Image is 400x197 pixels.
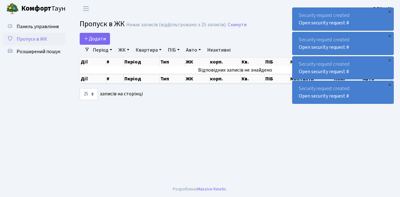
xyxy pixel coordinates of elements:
a: Неактивні [205,45,233,55]
img: logo.png [6,3,19,15]
th: Тип [160,74,185,83]
a: Панель управління [3,20,66,33]
th: Кв. [241,74,265,83]
a: ЖК [116,45,132,55]
a: Додати [80,33,110,45]
th: Дії [80,74,106,83]
div: Security request created [292,32,393,55]
a: Квартира [133,45,164,55]
a: Open security request # [299,93,349,99]
div: × [387,8,393,15]
td: Відповідних записів не знайдено [80,66,391,74]
th: корп. [209,74,241,83]
span: Таун [21,3,66,14]
button: Переключити навігацію [78,3,94,14]
th: Тип [160,58,185,66]
th: # [106,58,123,66]
th: корп. [209,58,241,66]
div: Security request created [292,8,393,30]
th: ЖК [185,58,209,66]
th: ПІБ [265,74,289,83]
span: Пропуск в ЖК [80,18,125,29]
a: Авто [183,45,203,55]
a: Розширений пошук [3,45,66,58]
a: Пропуск в ЖК [3,33,66,45]
div: × [387,33,393,39]
div: Немає записів (відфільтровано з 25 записів). [126,22,227,28]
th: ЖК [185,74,209,83]
div: Розроблено . [173,186,227,193]
a: Massive Kinetic [197,186,226,192]
div: Security request created [292,81,393,104]
label: записів на сторінці [80,88,143,100]
th: ПІБ [265,58,289,66]
div: × [387,82,393,88]
div: × [387,57,393,63]
b: Комфорт [21,3,51,13]
span: Додати [84,35,106,42]
th: # [106,74,123,83]
span: Розширений пошук [17,48,60,55]
th: Дії [80,58,106,66]
div: Security request created [292,57,393,79]
th: Період [124,74,160,83]
a: Скинути [228,22,247,28]
th: Період [124,58,160,66]
span: Панель управління [17,23,59,30]
a: Open security request # [299,68,349,75]
select: записів на сторінці [80,88,98,100]
th: Кв. [241,58,265,66]
a: Період [90,45,115,55]
b: ВЛ2 -. К. [373,5,392,12]
span: Пропуск в ЖК [17,36,47,43]
th: Контакти [290,74,333,83]
a: Open security request # [299,19,349,26]
a: Open security request # [299,44,349,51]
th: Контакти [290,58,333,66]
a: ПІБ [165,45,182,55]
a: ВЛ2 -. К. [373,5,392,13]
